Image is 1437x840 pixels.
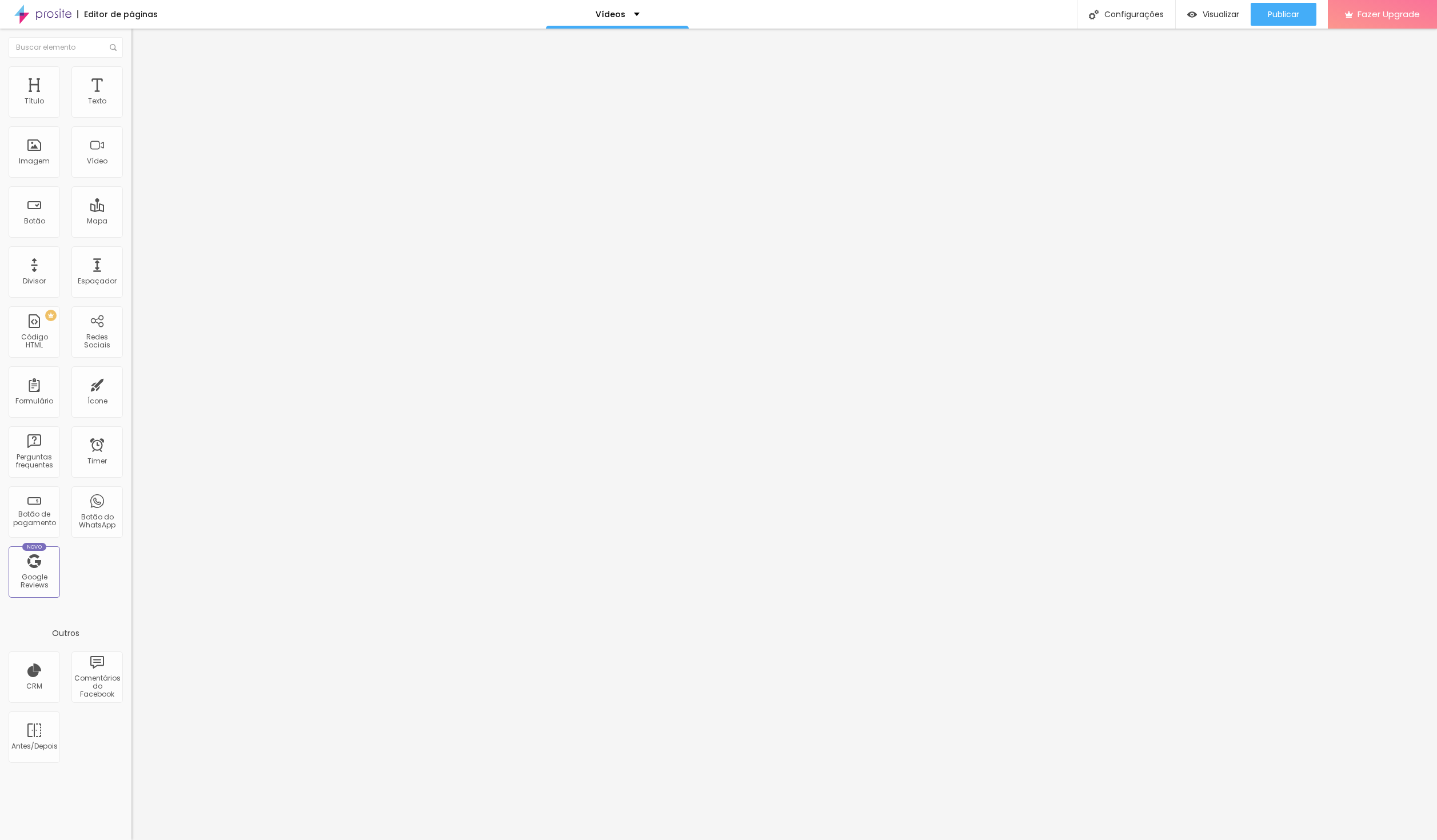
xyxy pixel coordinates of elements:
div: Texto [88,97,106,105]
div: Timer [87,457,107,465]
div: CRM [26,682,42,690]
div: Google Reviews [11,573,57,590]
div: Botão [24,217,45,225]
input: Buscar elemento [9,37,123,58]
div: Espaçador [78,277,117,285]
button: Publicar [1251,3,1316,26]
div: Vídeo [87,157,107,165]
img: Icone [110,44,117,51]
span: Publicar [1268,10,1299,19]
div: Editor de páginas [77,10,158,18]
div: Mapa [87,217,107,225]
div: Redes Sociais [74,333,119,350]
div: Divisor [23,277,46,285]
div: Perguntas frequentes [11,453,57,470]
div: Novo [22,543,47,551]
div: Antes/Depois [11,742,57,750]
span: Fazer Upgrade [1358,9,1420,19]
p: Vídeos [596,10,625,18]
div: Ícone [87,397,107,405]
div: Formulário [15,397,53,405]
div: Código HTML [11,333,57,350]
div: Botão de pagamento [11,510,57,527]
div: Botão do WhatsApp [74,513,119,530]
div: Comentários do Facebook [74,674,119,699]
span: Visualizar [1203,10,1239,19]
div: Imagem [19,157,50,165]
div: Título [25,97,44,105]
img: view-1.svg [1187,10,1197,19]
button: Visualizar [1176,3,1251,26]
img: Icone [1089,10,1099,19]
